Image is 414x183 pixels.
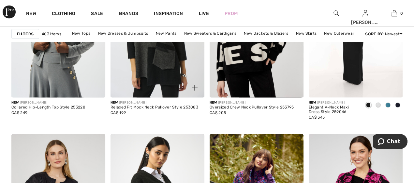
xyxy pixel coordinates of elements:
[333,9,339,17] img: search the website
[52,10,75,17] a: Clothing
[111,105,198,109] div: Relaxed Fit Mock Neck Pullover Style 253083
[373,100,383,111] div: Vanilla
[400,10,403,16] span: 0
[365,31,383,36] strong: Sort By
[11,110,27,115] span: CA$ 249
[210,100,217,104] span: New
[11,100,19,104] span: New
[119,10,139,17] a: Brands
[210,100,294,105] div: [PERSON_NAME]
[309,115,325,119] span: CA$ 345
[351,19,379,25] div: [PERSON_NAME]
[293,29,320,37] a: New Skirts
[363,100,373,111] div: Black
[225,10,238,17] a: Prom
[11,100,85,105] div: [PERSON_NAME]
[392,9,397,17] img: My Bag
[309,105,358,114] div: Elegant V-Neck Maxi Dress Style 259046
[11,105,85,109] div: Collared Hip-Length Top Style 253228
[42,31,61,37] span: 403 items
[380,9,408,17] a: 0
[210,105,294,109] div: Oversized Crew Neck Pullover Style 253795
[309,100,316,104] span: New
[210,110,226,115] span: CA$ 205
[241,29,291,37] a: New Jackets & Blazers
[154,10,183,17] span: Inspiration
[321,29,358,37] a: New Outerwear
[309,100,358,105] div: [PERSON_NAME]
[111,100,198,105] div: [PERSON_NAME]
[365,31,403,37] div: : Newest
[373,134,407,150] iframe: Opens a widget where you can chat to one of our agents
[199,10,209,17] a: Live
[111,100,118,104] span: New
[362,9,368,17] img: My Info
[26,10,36,17] a: New
[362,10,368,16] a: Sign In
[95,29,152,37] a: New Dresses & Jumpsuits
[69,29,94,37] a: New Tops
[17,31,34,37] strong: Filters
[393,100,403,111] div: Midnight
[3,5,16,18] img: 1ère Avenue
[181,29,240,37] a: New Sweaters & Cardigans
[383,100,393,111] div: Dark Teal
[91,10,103,17] a: Sale
[153,29,180,37] a: New Pants
[192,85,198,91] img: plus_v2.svg
[111,110,126,115] span: CA$ 199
